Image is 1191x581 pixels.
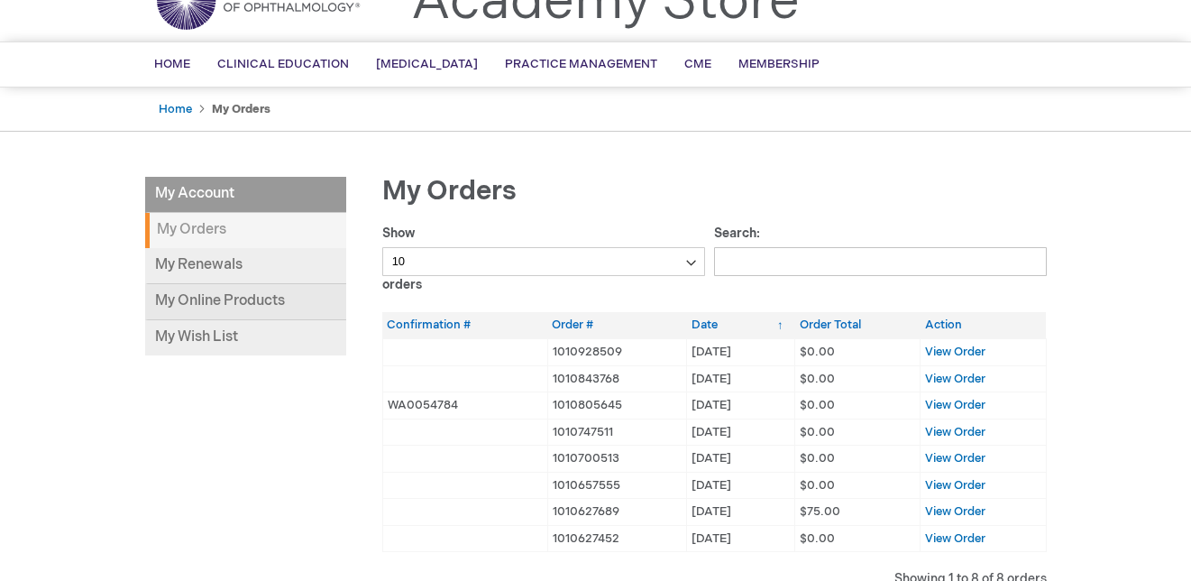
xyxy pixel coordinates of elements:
[800,372,835,386] span: $0.00
[925,531,985,546] a: View Order
[800,478,835,493] span: $0.00
[145,248,346,284] a: My Renewals
[925,372,985,386] a: View Order
[687,419,795,446] td: [DATE]
[154,57,190,71] span: Home
[687,338,795,365] td: [DATE]
[212,102,270,116] strong: My Orders
[159,102,192,116] a: Home
[800,345,835,359] span: $0.00
[547,365,687,392] td: 1010843768
[687,392,795,420] td: [DATE]
[217,57,349,71] span: Clinical Education
[145,320,346,355] a: My Wish List
[547,446,687,473] td: 1010700513
[738,57,820,71] span: Membership
[382,312,547,338] th: Confirmation #: activate to sort column ascending
[714,226,1047,269] label: Search:
[382,226,706,292] label: Show orders
[925,504,985,519] a: View Order
[800,531,835,546] span: $0.00
[382,175,517,207] span: My Orders
[376,57,478,71] span: [MEDICAL_DATA]
[687,365,795,392] td: [DATE]
[382,247,706,276] select: Showorders
[145,213,346,248] strong: My Orders
[921,312,1046,338] th: Action: activate to sort column ascending
[925,345,985,359] a: View Order
[800,425,835,439] span: $0.00
[800,504,840,519] span: $75.00
[687,525,795,552] td: [DATE]
[714,247,1047,276] input: Search:
[547,338,687,365] td: 1010928509
[925,451,985,466] a: View Order
[800,451,835,466] span: $0.00
[382,392,547,420] td: WA0054784
[800,398,835,412] span: $0.00
[687,446,795,473] td: [DATE]
[925,398,985,412] a: View Order
[687,499,795,526] td: [DATE]
[547,392,687,420] td: 1010805645
[684,57,711,71] span: CME
[925,425,985,439] a: View Order
[547,312,687,338] th: Order #: activate to sort column ascending
[547,419,687,446] td: 1010747511
[547,499,687,526] td: 1010627689
[687,472,795,499] td: [DATE]
[547,472,687,499] td: 1010657555
[795,312,921,338] th: Order Total: activate to sort column ascending
[505,57,657,71] span: Practice Management
[687,312,795,338] th: Date: activate to sort column ascending
[145,284,346,320] a: My Online Products
[547,525,687,552] td: 1010627452
[925,478,985,493] a: View Order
